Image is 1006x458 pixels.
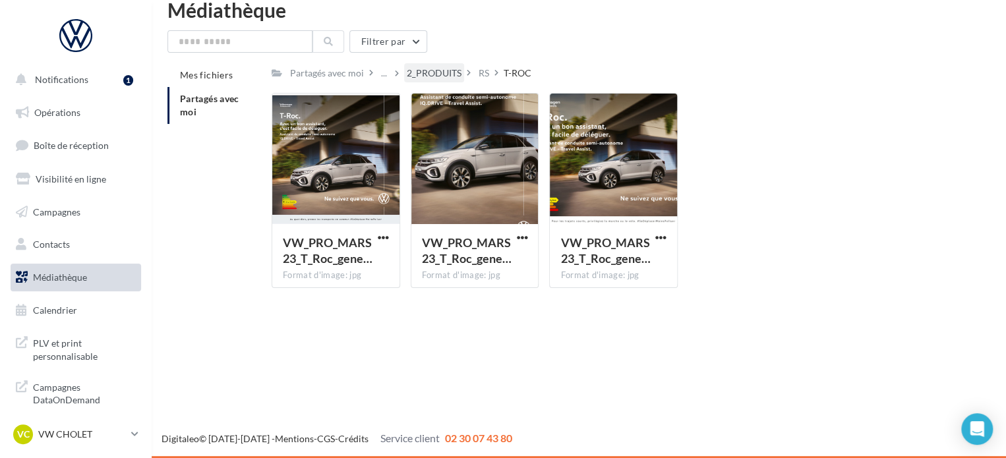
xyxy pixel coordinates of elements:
span: Campagnes [33,206,80,217]
a: Campagnes DataOnDemand [8,373,144,412]
button: Filtrer par [349,30,427,53]
span: Mes fichiers [180,69,233,80]
span: Boîte de réception [34,140,109,151]
div: T-ROC [504,67,531,80]
a: Mentions [275,433,314,444]
span: Campagnes DataOnDemand [33,378,136,407]
span: VC [17,428,30,441]
a: CGS [317,433,335,444]
span: VW_PRO_MARS23_T_Roc_generik_carre [283,235,372,266]
a: Calendrier [8,297,144,324]
div: Partagés avec moi [290,67,364,80]
span: Médiathèque [33,272,87,283]
a: Médiathèque [8,264,144,291]
div: ... [378,64,390,82]
div: Format d'image: jpg [283,270,389,281]
a: Contacts [8,231,144,258]
span: Partagés avec moi [180,93,239,117]
a: Campagnes [8,198,144,226]
span: Opérations [34,107,80,118]
span: Contacts [33,239,70,250]
a: PLV et print personnalisable [8,329,144,368]
span: © [DATE]-[DATE] - - - [162,433,512,444]
div: Open Intercom Messenger [961,413,993,445]
span: Service client [380,432,440,444]
div: RS [479,67,489,80]
a: Crédits [338,433,369,444]
div: 2_PRODUITS [407,67,461,80]
span: PLV et print personnalisable [33,334,136,362]
div: Format d'image: jpg [560,270,666,281]
a: Visibilité en ligne [8,165,144,193]
a: Opérations [8,99,144,127]
div: 1 [123,75,133,86]
a: Boîte de réception [8,131,144,159]
span: Calendrier [33,304,77,316]
span: Visibilité en ligne [36,173,106,185]
span: VW_PRO_MARS23_T_Roc_generik_GMB [560,235,650,266]
a: Digitaleo [162,433,199,444]
span: 02 30 07 43 80 [445,432,512,444]
button: Notifications 1 [8,66,138,94]
div: Format d'image: jpg [422,270,528,281]
span: Notifications [35,74,88,85]
a: VC VW CHOLET [11,422,141,447]
p: VW CHOLET [38,428,126,441]
span: VW_PRO_MARS23_T_Roc_generik_Story [422,235,512,266]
